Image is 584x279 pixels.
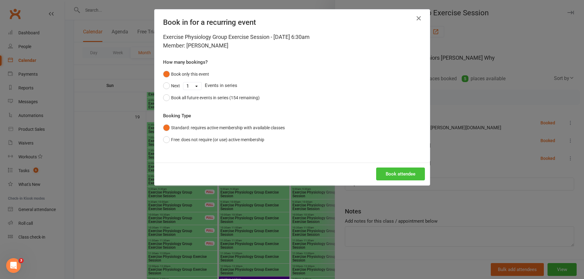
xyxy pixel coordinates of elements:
button: Book only this event [163,68,209,80]
button: Standard: requires active membership with available classes [163,122,285,134]
span: 3 [19,258,24,263]
div: Events in series [163,80,421,92]
div: Exercise Physiology Group Exercise Session - [DATE] 6:30am Member: [PERSON_NAME] [163,33,421,50]
label: How many bookings? [163,58,208,66]
button: Book all future events in series (154 remaining) [163,92,260,104]
button: Book attendee [376,168,425,180]
div: Book all future events in series (154 remaining) [171,94,260,101]
button: Next [163,80,180,92]
button: Free: does not require (or use) active membership [163,134,264,145]
label: Booking Type [163,112,191,119]
h4: Book in for a recurring event [163,18,421,27]
iframe: Intercom live chat [6,258,21,273]
button: Close [414,13,424,23]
